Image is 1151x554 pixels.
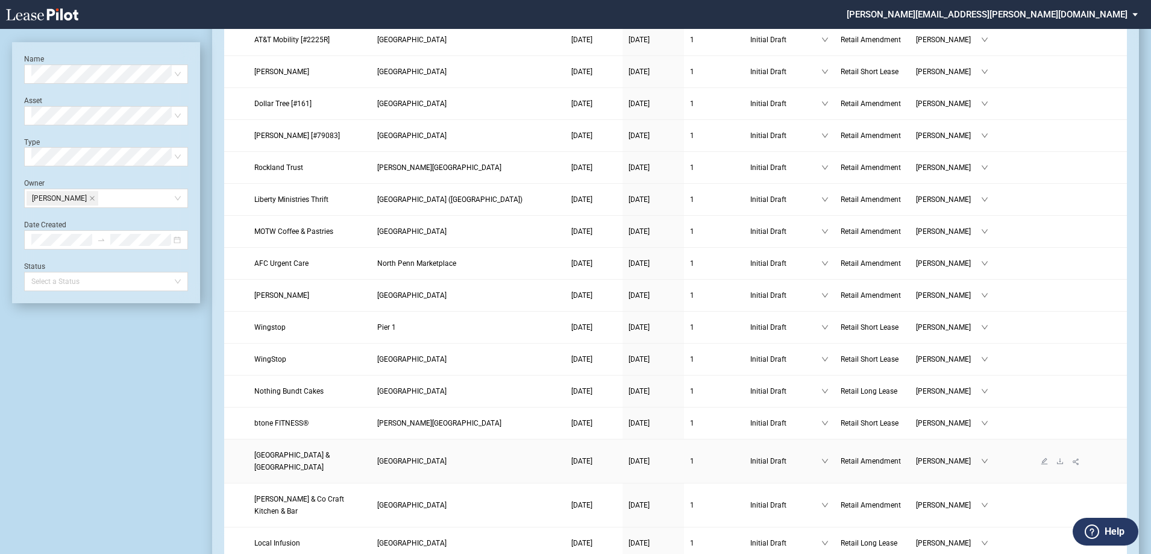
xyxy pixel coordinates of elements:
span: Retail Amendment [841,501,901,509]
span: [DATE] [571,36,592,44]
span: AFC Urgent Care [254,259,309,268]
span: 1 [690,387,694,395]
label: Help [1105,524,1124,540]
span: [PERSON_NAME] [916,130,981,142]
span: Retail Short Lease [841,68,899,76]
span: 1 [690,539,694,547]
span: [DATE] [571,457,592,465]
span: down [821,324,829,331]
span: [DATE] [629,227,650,236]
span: Columbus Center [377,99,447,108]
span: Tinley Park Plaza [377,227,447,236]
span: Heather Dwyer [27,191,98,206]
a: [GEOGRAPHIC_DATA] [377,289,559,301]
a: 1 [690,98,738,110]
a: 1 [690,385,738,397]
span: [PERSON_NAME] [916,194,981,206]
a: [GEOGRAPHIC_DATA] [377,225,559,238]
a: [GEOGRAPHIC_DATA] [377,353,559,365]
span: down [981,356,988,363]
span: down [981,420,988,427]
span: Initial Draft [750,455,821,467]
span: Initial Draft [750,34,821,46]
label: Status [24,262,45,271]
span: down [821,260,829,267]
span: [PERSON_NAME] [916,353,981,365]
span: down [981,502,988,509]
span: 1 [690,68,694,76]
span: 1 [690,99,694,108]
span: Local Infusion [254,539,300,547]
span: Retail Amendment [841,227,901,236]
span: [DATE] [629,195,650,204]
span: 1 [690,457,694,465]
span: [DATE] [571,539,592,547]
span: Dollar Tree [#161] [254,99,312,108]
span: [DATE] [629,457,650,465]
a: 1 [690,34,738,46]
span: 1 [690,131,694,140]
span: 1 [690,259,694,268]
span: [DATE] [629,355,650,364]
a: [DATE] [629,321,678,333]
span: Retail Amendment [841,99,901,108]
span: down [821,68,829,75]
span: down [981,100,988,107]
span: [PERSON_NAME] [916,499,981,511]
button: Help [1073,518,1138,546]
span: down [821,196,829,203]
a: [DATE] [629,130,678,142]
span: Stratford Square [377,387,447,395]
span: [PERSON_NAME] [916,289,981,301]
a: 1 [690,289,738,301]
a: AT&T Mobility [#2225R] [254,34,366,46]
span: [PERSON_NAME] [32,192,87,205]
a: 1 [690,455,738,467]
a: Liberty Ministries Thrift [254,194,366,206]
span: Initial Draft [750,289,821,301]
span: swap-right [97,236,105,244]
a: [DATE] [571,499,616,511]
span: Retail Long Lease [841,539,897,547]
a: WingStop [254,353,366,365]
a: Retail Amendment [841,499,904,511]
span: [PERSON_NAME] [916,225,981,238]
span: [DATE] [629,99,650,108]
span: down [821,100,829,107]
span: Barn Plaza [377,291,447,300]
span: Retail Short Lease [841,323,899,332]
a: 1 [690,66,738,78]
span: Bedford Grove [377,457,447,465]
a: [GEOGRAPHIC_DATA] [377,499,559,511]
span: Initial Draft [750,66,821,78]
span: down [821,502,829,509]
a: Retail Long Lease [841,537,904,549]
span: down [821,356,829,363]
a: Local Infusion [254,537,366,549]
span: Retail Amendment [841,163,901,172]
a: 1 [690,225,738,238]
span: down [981,292,988,299]
a: [GEOGRAPHIC_DATA] [377,98,559,110]
a: [DATE] [629,289,678,301]
a: Retail Amendment [841,257,904,269]
a: 1 [690,537,738,549]
span: Diwan Zane [254,68,309,76]
a: [DATE] [571,194,616,206]
a: 1 [690,162,738,174]
a: Retail Amendment [841,98,904,110]
a: Retail Short Lease [841,353,904,365]
span: 1 [690,355,694,364]
span: [PERSON_NAME] [916,34,981,46]
span: Scalia & Co Craft Kitchen & Bar [254,495,344,515]
a: [DATE] [571,455,616,467]
span: Initial Draft [750,225,821,238]
span: down [821,36,829,43]
a: [DATE] [571,162,616,174]
a: [GEOGRAPHIC_DATA] ([GEOGRAPHIC_DATA]) [377,194,559,206]
label: Owner [24,179,45,187]
span: [DATE] [629,323,650,332]
a: btone FITNESS® [254,417,366,429]
a: Retail Long Lease [841,385,904,397]
span: [PERSON_NAME] [916,417,981,429]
